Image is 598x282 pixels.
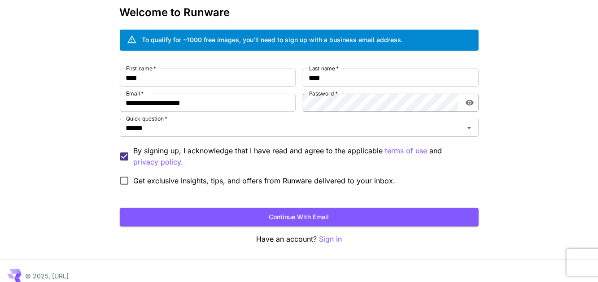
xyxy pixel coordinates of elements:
label: Password [309,90,338,97]
button: Sign in [319,234,342,245]
label: Email [126,90,144,97]
button: By signing up, I acknowledge that I have read and agree to the applicable terms of use and [134,156,183,168]
button: Open [463,121,476,134]
p: terms of use [385,145,428,156]
label: Last name [309,65,339,72]
button: By signing up, I acknowledge that I have read and agree to the applicable and privacy policy. [385,145,428,156]
p: © 2025, [URL] [25,271,69,281]
p: By signing up, I acknowledge that I have read and agree to the applicable and [134,145,471,168]
div: To qualify for ~1000 free images, you’ll need to sign up with a business email address. [142,35,403,44]
label: Quick question [126,115,167,122]
button: Continue with email [120,208,479,226]
label: First name [126,65,156,72]
p: privacy policy. [134,156,183,168]
h3: Welcome to Runware [120,6,479,19]
button: toggle password visibility [462,95,478,111]
p: Have an account? [120,234,479,245]
span: Get exclusive insights, tips, and offers from Runware delivered to your inbox. [134,175,396,186]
